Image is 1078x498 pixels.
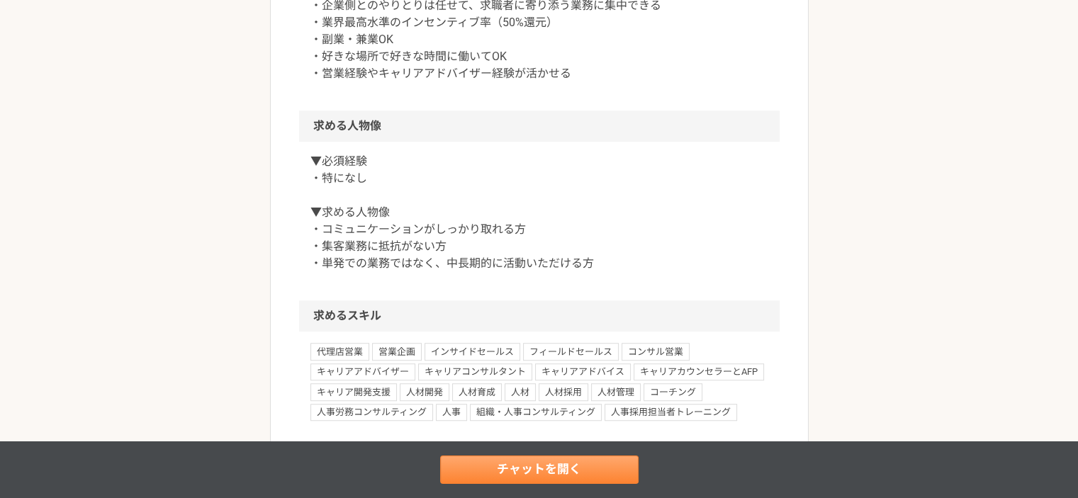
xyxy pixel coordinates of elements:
[310,153,768,272] p: ▼必須経験 ・特になし ▼求める人物像 ・コミュニケーションがしっかり取れる方 ・集客業務に抵抗がない方 ・単発での業務ではなく、中長期的に活動いただける方
[418,363,532,380] span: キャリアコンサルタント
[310,383,397,400] span: キャリア開発支援
[299,300,780,332] h2: 求めるスキル
[622,343,690,360] span: コンサル営業
[605,404,737,421] span: 人事採用担当者トレーニング
[299,111,780,142] h2: 求める人物像
[400,383,449,400] span: 人材開発
[505,383,536,400] span: 人材
[425,343,520,360] span: インサイドセールス
[440,455,639,484] a: チャットを開く
[452,383,502,400] span: 人材育成
[634,363,764,380] span: キャリアカウンセラーとAFP
[310,363,415,380] span: キャリアアドバイザー
[310,343,369,360] span: 代理店営業
[591,383,641,400] span: 人材管理
[470,404,602,421] span: 組織・人事コンサルティング
[644,383,702,400] span: コーチング
[372,343,422,360] span: 営業企画
[535,363,631,380] span: キャリアアドバイス
[523,343,619,360] span: フィールドセールス
[436,404,467,421] span: 人事
[539,383,588,400] span: 人材採用
[310,404,433,421] span: 人事労務コンサルティング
